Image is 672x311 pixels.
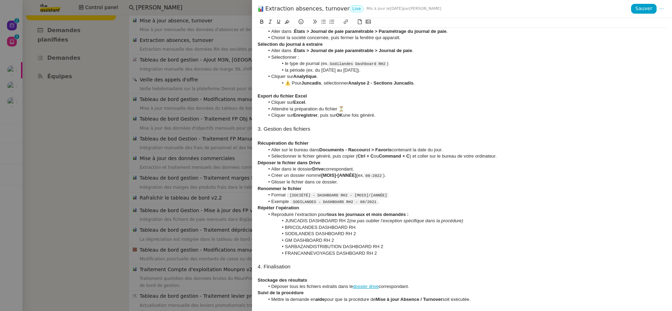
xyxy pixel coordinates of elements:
li: Exemple : . [265,198,667,205]
li: la période (ex. du [DATE] au [DATE]). [265,67,667,73]
li: Sélectionner : [265,54,667,60]
span: 📊, bar_chart [258,6,264,16]
span: Sauver [635,5,652,13]
li: Reproduire l’extraction pour [265,211,667,218]
div: Extraction absences, turnover [258,5,631,13]
strong: Enregistrer [293,113,317,118]
li: Mettre la demande en pour que la procédure de soit exécutée. [265,296,667,303]
span: Mis à jour le [366,6,390,11]
li: SODILANDES DASHBOARD RH 2 [265,231,667,237]
strong: Juncadis [301,80,321,86]
li: Créer un dossier nommé (ex. ). [265,172,667,179]
li: GM DASHBOARD RH 2 [265,237,667,244]
strong: Command + C [379,153,409,159]
strong: Analyse 2 - Sections Juncadis [348,80,413,86]
li: Sélectionner le fichier généré, puis copier ( ou ) et coller sur le bureau de votre ordinateur. [265,153,667,159]
strong: Mise à jour Absence / Turnover [376,297,442,302]
li: ⚠️ Pour , sélectionner . [265,80,667,86]
nz-tag: Live [350,5,364,12]
strong: Export du fichier Excel [258,93,307,99]
button: Sauver [631,4,657,14]
li: Aller dans : . [265,48,667,54]
li: Cliquer sur , puis sur une fois généré. [265,112,667,118]
span: par [403,6,409,11]
strong: [MOIS]-[ANNÉE] [321,173,356,178]
strong: Ctrl + C [357,153,374,159]
strong: Documents - Raccourci > Favoris [319,147,391,152]
li: Aller dans : . [265,28,667,35]
code: SODILANDES - DASHBOARD RH2 - 08/2021 [292,199,378,205]
code: [SOCIÉTÉ] - DASHBOARD RH2 - [MOIS]/[ANNÉE] [288,193,388,198]
strong: Répéter l’opération [258,205,299,210]
li: Déposer tous les fichiers extraits dans le correspondant. [265,283,667,290]
strong: Récupération du fichier [258,140,308,146]
strong: Suivi de la procédure [258,290,304,295]
strong: Excel [293,100,305,105]
strong: Stockage des résultats [258,277,307,283]
h3: 3. Gestion des fichiers [258,125,666,133]
strong: aide [315,297,324,302]
li: Glisser le fichier dans ce dossier. [265,179,667,185]
li: BRICOLANDES DASHBOARD RH [265,224,667,231]
code: Sodilandes Dashboard RH2 [328,61,387,67]
li: JUNCADIS DASHBOARD RH 2 [265,218,667,224]
strong: Déposer le fichier dans Drive [258,160,320,165]
em: (ne pas oublier l’exception spécifique dans la procédure) [349,218,463,223]
li: Attendre la préparation du fichier ⏳ [265,106,667,112]
li: Aller sur le bureau dans contenant la date du jour. [265,147,667,153]
a: dossier drive [353,284,379,289]
strong: Sélection du journal à extraire [258,42,323,47]
code: 08-2022 [364,173,383,179]
li: le type de journal (ex. ) [265,60,667,67]
li: Choisir la société concernée, puis fermer la fenêtre qui apparaît. [265,35,667,41]
strong: Analytique [293,74,316,79]
strong: États > Journal de paie paramétrable > Paramétrage du journal de paie [294,29,447,34]
strong: Drive [312,166,324,172]
li: Format : [265,192,667,198]
strong: Renommer le fichier [258,186,301,191]
li: SARBAZANDISTRIBUTION DASHBOARD RH 2 [265,244,667,250]
strong: États > Journal de paie paramétrable > Journal de paie [294,48,412,53]
li: Cliquer sur . [265,99,667,106]
h3: 4. Finalisation [258,263,666,270]
strong: OK [336,113,343,118]
strong: tous les journaux et mois demandés : [327,212,409,217]
li: Aller dans le dossier correspondant. [265,166,667,172]
li: FRANCANNEVOYAGES DASHBOARD RH 2 [265,250,667,256]
span: [DATE] [PERSON_NAME] [366,5,441,13]
li: Cliquer sur . [265,73,667,80]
